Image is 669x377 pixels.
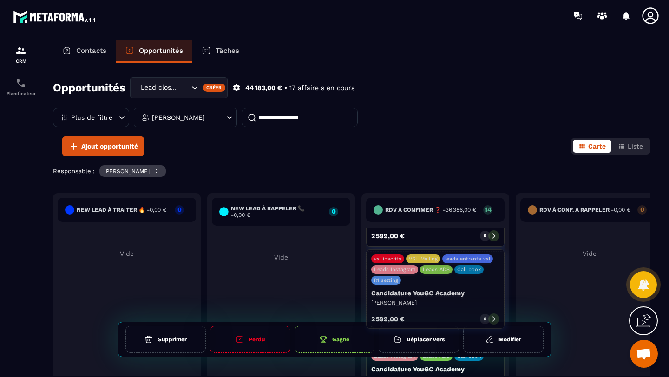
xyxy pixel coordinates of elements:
[385,207,476,213] h6: RDV à confimer ❓ -
[520,250,659,257] p: Vide
[612,140,649,153] button: Liste
[212,253,350,261] p: Vide
[374,279,398,285] p: R1 setting
[249,336,265,343] h6: Perdu
[192,40,249,63] a: Tâches
[539,207,630,213] h6: RDV à conf. A RAPPELER -
[77,207,166,213] h6: New lead à traiter 🔥 -
[289,84,354,92] p: 17 affaire s en cours
[407,336,445,343] h6: Déplacer vers
[104,168,150,175] p: [PERSON_NAME]
[446,207,476,213] span: 36 386,00 €
[53,168,95,175] p: Responsable :
[216,46,239,55] p: Tâches
[245,84,282,92] p: 44 183,00 €
[374,268,415,274] p: Leads Instagram
[588,143,606,150] span: Carte
[457,268,481,274] p: Call book
[13,8,97,25] img: logo
[203,84,226,92] div: Créer
[371,318,405,324] p: 2 599,00 €
[53,40,116,63] a: Contacts
[76,46,106,55] p: Contacts
[150,207,166,213] span: 0,00 €
[371,365,499,373] p: Candidature YouGC Academy
[573,140,611,153] button: Carte
[15,45,26,56] img: formation
[81,142,138,151] span: Ajout opportunité
[2,38,39,71] a: formationformationCRM
[116,40,192,63] a: Opportunités
[637,206,647,213] p: 0
[614,207,630,213] span: 0,00 €
[319,335,328,344] img: cup-gr.aac5f536.svg
[630,340,658,368] a: Ouvrir le chat
[130,77,228,98] div: Search for option
[15,78,26,89] img: scheduler
[374,258,401,264] p: vsl inscrits
[2,71,39,103] a: schedulerschedulerPlanificateur
[498,336,521,343] h6: Modifier
[62,136,144,156] button: Ajout opportunité
[332,336,349,343] h6: Gagné
[484,318,486,324] p: 0
[71,114,112,121] p: Plus de filtre
[180,83,189,93] input: Search for option
[138,83,180,93] span: Lead closing
[628,143,643,150] span: Liste
[409,258,438,264] p: VSL Mailing
[175,206,184,213] p: 0
[371,291,499,299] p: Candidature YouGC Academy
[284,84,287,92] p: •
[53,78,125,97] h2: Opportunités
[329,208,338,214] p: 0
[152,114,205,121] p: [PERSON_NAME]
[2,91,39,96] p: Planificateur
[231,205,324,218] h6: New lead à RAPPELER 📞 -
[484,233,486,239] p: 0
[483,206,492,213] p: 14
[58,250,196,257] p: Vide
[2,58,39,64] p: CRM
[445,258,490,264] p: leads entrants vsl
[139,46,183,55] p: Opportunités
[371,233,405,239] p: 2 599,00 €
[158,336,187,343] h6: Supprimer
[371,301,499,308] p: [PERSON_NAME]
[423,268,450,274] p: Leads ADS
[234,212,250,218] span: 0,00 €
